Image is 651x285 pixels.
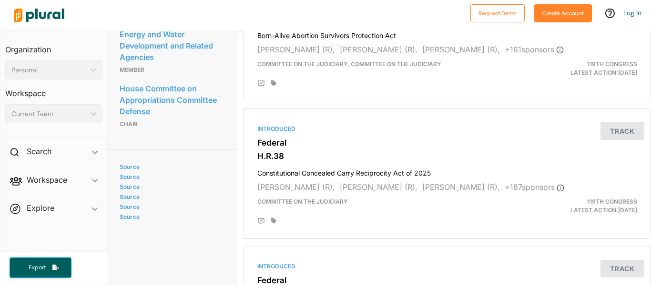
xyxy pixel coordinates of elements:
span: Committee on the Judiciary, Committee on the Judiciary [257,60,441,68]
button: Export [10,257,71,278]
span: [PERSON_NAME] (R), [422,45,500,54]
a: Source [120,173,222,180]
div: Latest Action: [DATE] [513,197,644,215]
h3: Federal [257,275,637,285]
a: House Committee on Appropriations Committee Energy and Water Development and Related Agencies [120,4,224,64]
a: House Committee on Appropriations Committee Defense [120,81,224,118]
h3: Organization [5,36,102,57]
span: [PERSON_NAME] (R), [257,45,335,54]
span: + 161 sponsor s [505,45,564,54]
button: Track [600,260,644,277]
button: Track [600,122,644,140]
span: [PERSON_NAME] (R), [340,182,417,192]
a: Create Account [534,8,592,18]
a: Log In [623,9,641,17]
span: 119th Congress [587,198,637,205]
div: Add tags [271,80,276,87]
div: Add Position Statement [257,80,265,88]
h4: Born-Alive Abortion Survivors Protection Act [257,27,637,40]
button: Create Account [534,4,592,22]
div: Latest Action: [DATE] [513,60,644,77]
h3: Workspace [5,79,102,100]
p: Member [120,64,224,76]
h3: H.R.38 [257,151,637,161]
span: 119th Congress [587,60,637,68]
a: Source [120,213,222,220]
h3: Federal [257,138,637,147]
a: Request Demo [470,8,525,18]
h2: Search [27,146,51,157]
a: Source [120,193,222,200]
div: Add Position Statement [257,217,265,225]
button: Request Demo [470,4,525,22]
a: Source [120,163,222,170]
p: Chair [120,118,224,130]
span: + 187 sponsor s [505,182,564,192]
span: [PERSON_NAME] (R), [340,45,417,54]
div: Introduced [257,262,637,271]
div: Introduced [257,125,637,133]
span: [PERSON_NAME] (R), [422,182,500,192]
a: Source [120,203,222,210]
h4: Constitutional Concealed Carry Reciprocity Act of 2025 [257,165,637,177]
div: Current Team [11,109,87,119]
div: Add tags [271,217,276,224]
div: Personal [11,65,87,75]
span: [PERSON_NAME] (R), [257,182,335,192]
a: Source [120,183,222,190]
span: Export [22,264,52,272]
span: Committee on the Judiciary [257,198,348,205]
